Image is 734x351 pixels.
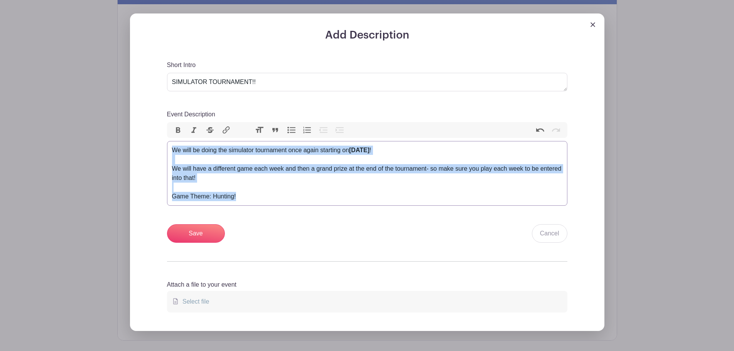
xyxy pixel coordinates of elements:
button: Quote [267,125,283,135]
button: Bullets [283,125,300,135]
button: Strikethrough [202,125,218,135]
span: Select file [179,298,209,305]
a: Cancel [532,224,567,243]
strong: [DATE] [349,147,370,153]
button: Link [218,125,234,135]
button: Bold [170,125,186,135]
h3: Add Description [167,29,567,42]
label: Event Description [167,110,215,119]
div: We will have a different game each week and then a grand prize at the end of the tournament- so m... [172,164,562,201]
button: Numbers [299,125,316,135]
button: Redo [548,125,564,135]
div: We will be doing the simulator tournament once again starting on ! [172,146,562,155]
img: close_button-5f87c8562297e5c2d7936805f587ecaba9071eb48480494691a3f1689db116b3.svg [591,22,595,27]
button: Increase Level [331,125,348,135]
label: Short Intro [167,60,196,70]
trix-editor: Event Description [167,141,567,206]
button: Decrease Level [316,125,332,135]
button: Italic [186,125,202,135]
button: Undo [532,125,548,135]
p: Attach a file to your event [167,280,567,289]
input: Save [167,224,225,243]
textarea: SIMULATOR TOURNAMENT!! [167,73,567,91]
button: Heading [251,125,267,135]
